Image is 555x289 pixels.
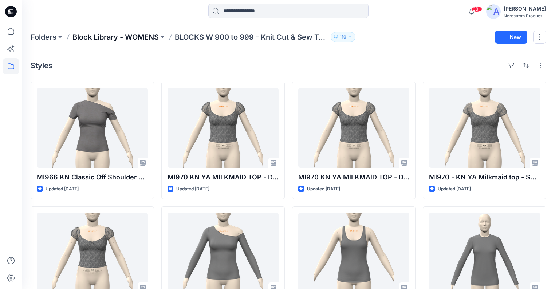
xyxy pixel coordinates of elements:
div: [PERSON_NAME] [504,4,546,13]
p: MI970 KN YA MILKMAID TOP - DART [168,172,279,182]
a: Block Library - WOMENS [72,32,159,42]
p: Updated [DATE] [176,185,209,193]
div: Nordstrom Product... [504,13,546,19]
p: Updated [DATE] [307,185,340,193]
img: avatar [486,4,501,19]
p: MI970 KN YA MILKMAID TOP - DART [298,172,409,182]
h4: Styles [31,61,52,70]
a: MI970 - KN YA Milkmaid top - Shirred Cups [429,88,540,168]
p: Updated [DATE] [438,185,471,193]
p: MI970 - KN YA Milkmaid top - Shirred Cups [429,172,540,182]
button: 110 [331,32,355,42]
p: 110 [340,33,346,41]
a: MI970 KN YA MILKMAID TOP - DART [168,88,279,168]
p: BLOCKS W 900 to 999 - Knit Cut & Sew Tops [175,32,328,42]
p: Updated [DATE] [46,185,79,193]
a: MI970 KN YA MILKMAID TOP - DART [298,88,409,168]
button: New [495,31,527,44]
a: MI966 KN Classic Off Shoulder Tee [37,88,148,168]
span: 99+ [471,6,482,12]
a: Folders [31,32,56,42]
p: MI966 KN Classic Off Shoulder Tee [37,172,148,182]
